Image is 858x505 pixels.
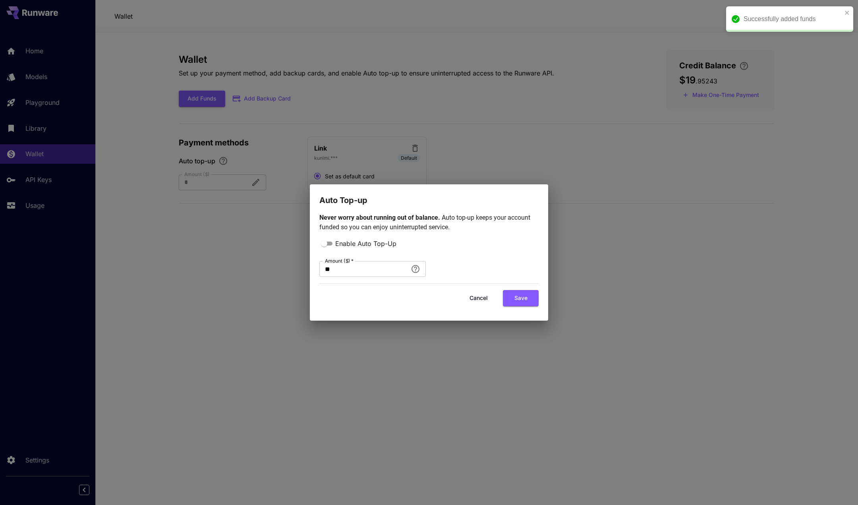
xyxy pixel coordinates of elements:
[503,290,539,306] button: Save
[461,290,497,306] button: Cancel
[844,10,850,16] button: close
[319,213,539,232] p: Auto top-up keeps your account funded so you can enjoy uninterrupted service.
[319,214,442,221] span: Never worry about running out of balance.
[744,14,842,24] div: Successfully added funds
[335,239,396,248] span: Enable Auto Top-Up
[310,184,548,207] h2: Auto Top-up
[325,257,354,264] label: Amount ($)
